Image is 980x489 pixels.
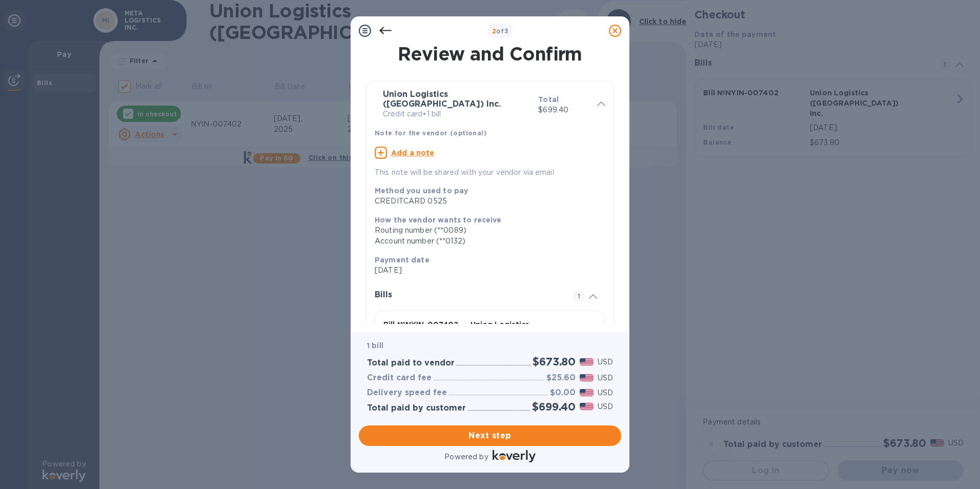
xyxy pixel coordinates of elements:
[580,389,594,396] img: USD
[391,149,435,157] u: Add a note
[580,374,594,381] img: USD
[375,225,597,236] div: Routing number (**0089)
[550,388,576,398] h3: $0.00
[375,256,430,264] b: Payment date
[375,129,487,137] b: Note for the vendor (optional)
[367,430,613,442] span: Next step
[367,403,466,413] h3: Total paid by customer
[367,373,432,383] h3: Credit card fee
[383,319,466,330] p: Bill № NYIN-007402
[538,95,559,104] b: Total
[546,373,576,383] h3: $25.60
[375,311,605,389] button: Bill №NYIN-007402Union Logistics ([GEOGRAPHIC_DATA]) Inc.
[493,450,536,462] img: Logo
[538,105,589,115] p: $699.40
[580,358,594,365] img: USD
[367,358,455,368] h3: Total paid to vendor
[598,357,613,368] p: USD
[375,216,502,224] b: How the vendor wants to receive
[367,341,383,350] b: 1 bill
[598,401,613,412] p: USD
[367,388,447,398] h3: Delivery speed fee
[375,196,597,207] div: CREDITCARD 0525
[533,355,576,368] h2: $673.80
[359,425,621,446] button: Next step
[364,43,616,65] h1: Review and Confirm
[492,27,496,35] span: 2
[580,403,594,410] img: USD
[375,290,560,300] h3: Bills
[375,167,605,178] p: This note will be shared with your vendor via email
[375,187,468,195] b: Method you used to pay
[383,109,530,119] p: Credit card • 1 bill
[492,27,509,35] b: of 3
[598,388,613,398] p: USD
[383,89,501,109] b: Union Logistics ([GEOGRAPHIC_DATA]) Inc.
[375,90,605,178] div: Union Logistics ([GEOGRAPHIC_DATA]) Inc.Credit card•1 billTotal$699.40Note for the vendor (option...
[532,400,576,413] h2: $699.40
[598,373,613,383] p: USD
[375,265,597,276] p: [DATE]
[573,290,585,302] span: 1
[471,319,554,350] p: Union Logistics ([GEOGRAPHIC_DATA]) Inc.
[444,452,488,462] p: Powered by
[375,236,597,247] div: Account number (**0132)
